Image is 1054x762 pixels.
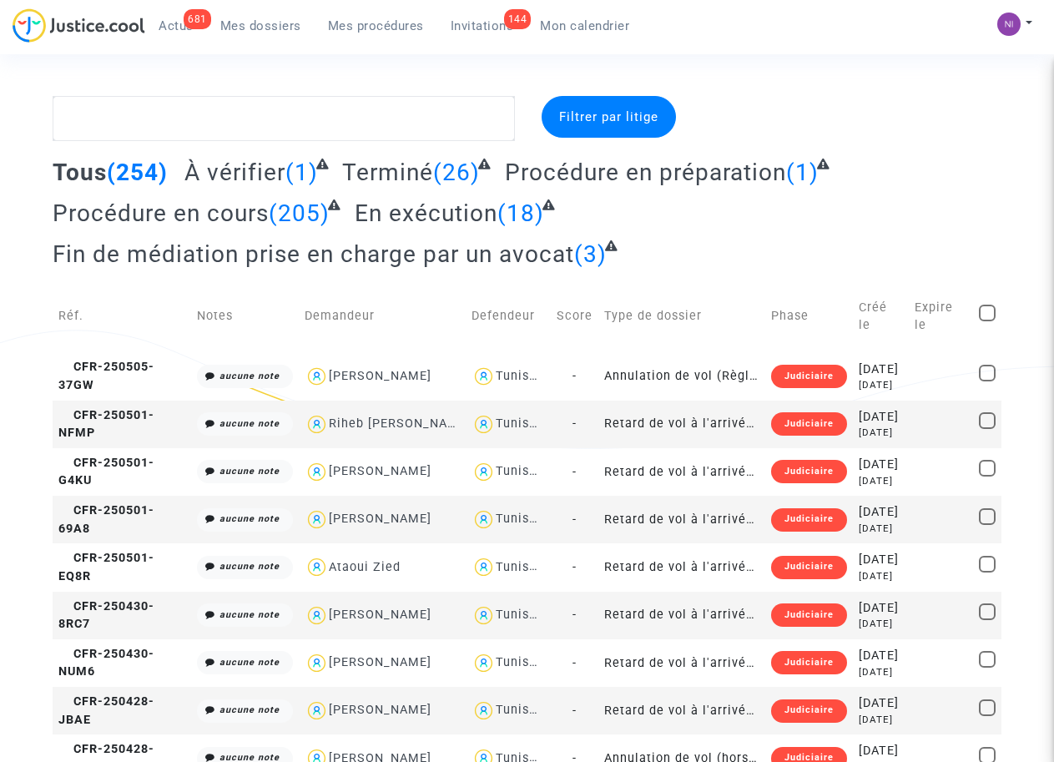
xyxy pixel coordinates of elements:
[598,592,765,639] td: Retard de vol à l'arrivée (Règlement CE n°261/2004)
[598,352,765,400] td: Annulation de vol (Règlement CE n°261/2004)
[355,199,497,227] span: En exécution
[219,371,280,381] i: aucune note
[771,699,847,723] div: Judiciaire
[859,599,902,618] div: [DATE]
[433,159,480,186] span: (26)
[329,703,431,717] div: [PERSON_NAME]
[496,369,546,383] div: Tunisair
[58,408,154,441] span: CFR-250501-NFMP
[191,280,300,352] td: Notes
[765,280,853,352] td: Phase
[220,18,301,33] span: Mes dossiers
[145,13,207,38] a: 681Actus
[329,512,431,526] div: [PERSON_NAME]
[496,464,546,478] div: Tunisair
[159,18,194,33] span: Actus
[859,742,902,760] div: [DATE]
[305,460,329,484] img: icon-user.svg
[53,199,269,227] span: Procédure en cours
[559,109,658,124] span: Filtrer par litige
[859,551,902,569] div: [DATE]
[219,609,280,620] i: aucune note
[496,416,546,431] div: Tunisair
[58,694,154,727] span: CFR-250428-JBAE
[909,280,973,352] td: Expire le
[771,556,847,579] div: Judiciaire
[859,408,902,426] div: [DATE]
[551,280,598,352] td: Score
[53,280,191,352] td: Réf.
[859,665,902,679] div: [DATE]
[305,603,329,628] img: icon-user.svg
[472,460,496,484] img: icon-user.svg
[527,13,643,38] a: Mon calendrier
[328,18,424,33] span: Mes procédures
[572,656,577,670] span: -
[305,507,329,532] img: icon-user.svg
[572,608,577,622] span: -
[771,365,847,388] div: Judiciaire
[299,280,466,352] td: Demandeur
[859,617,902,631] div: [DATE]
[859,361,902,379] div: [DATE]
[107,159,168,186] span: (254)
[329,416,471,431] div: Riheb [PERSON_NAME]
[859,456,902,474] div: [DATE]
[58,599,154,632] span: CFR-250430-8RC7
[572,369,577,383] span: -
[207,13,315,38] a: Mes dossiers
[472,555,496,579] img: icon-user.svg
[466,280,550,352] td: Defendeur
[329,655,431,669] div: [PERSON_NAME]
[437,13,527,38] a: 144Invitations
[269,199,330,227] span: (205)
[497,199,544,227] span: (18)
[859,426,902,440] div: [DATE]
[786,159,819,186] span: (1)
[219,466,280,477] i: aucune note
[472,507,496,532] img: icon-user.svg
[285,159,318,186] span: (1)
[859,713,902,727] div: [DATE]
[572,512,577,527] span: -
[572,560,577,574] span: -
[329,464,431,478] div: [PERSON_NAME]
[859,503,902,522] div: [DATE]
[305,651,329,675] img: icon-user.svg
[58,551,154,583] span: CFR-250501-EQ8R
[53,240,574,268] span: Fin de médiation prise en charge par un avocat
[771,651,847,674] div: Judiciaire
[472,699,496,723] img: icon-user.svg
[58,456,154,488] span: CFR-250501-G4KU
[859,474,902,488] div: [DATE]
[315,13,437,38] a: Mes procédures
[859,647,902,665] div: [DATE]
[598,543,765,591] td: Retard de vol à l'arrivée (Règlement CE n°261/2004)
[305,412,329,437] img: icon-user.svg
[496,608,546,622] div: Tunisair
[329,608,431,622] div: [PERSON_NAME]
[496,703,546,717] div: Tunisair
[572,465,577,479] span: -
[859,694,902,713] div: [DATE]
[572,416,577,431] span: -
[329,369,431,383] div: [PERSON_NAME]
[997,13,1021,36] img: c72f9d9a6237a8108f59372fcd3655cf
[496,512,546,526] div: Tunisair
[771,460,847,483] div: Judiciaire
[13,8,145,43] img: jc-logo.svg
[505,159,786,186] span: Procédure en préparation
[219,513,280,524] i: aucune note
[504,9,532,29] div: 144
[305,365,329,389] img: icon-user.svg
[859,378,902,392] div: [DATE]
[305,555,329,579] img: icon-user.svg
[451,18,514,33] span: Invitations
[771,412,847,436] div: Judiciaire
[853,280,908,352] td: Créé le
[859,522,902,536] div: [DATE]
[598,639,765,687] td: Retard de vol à l'arrivée (Règlement CE n°261/2004)
[219,704,280,715] i: aucune note
[496,560,546,574] div: Tunisair
[58,360,154,392] span: CFR-250505-37GW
